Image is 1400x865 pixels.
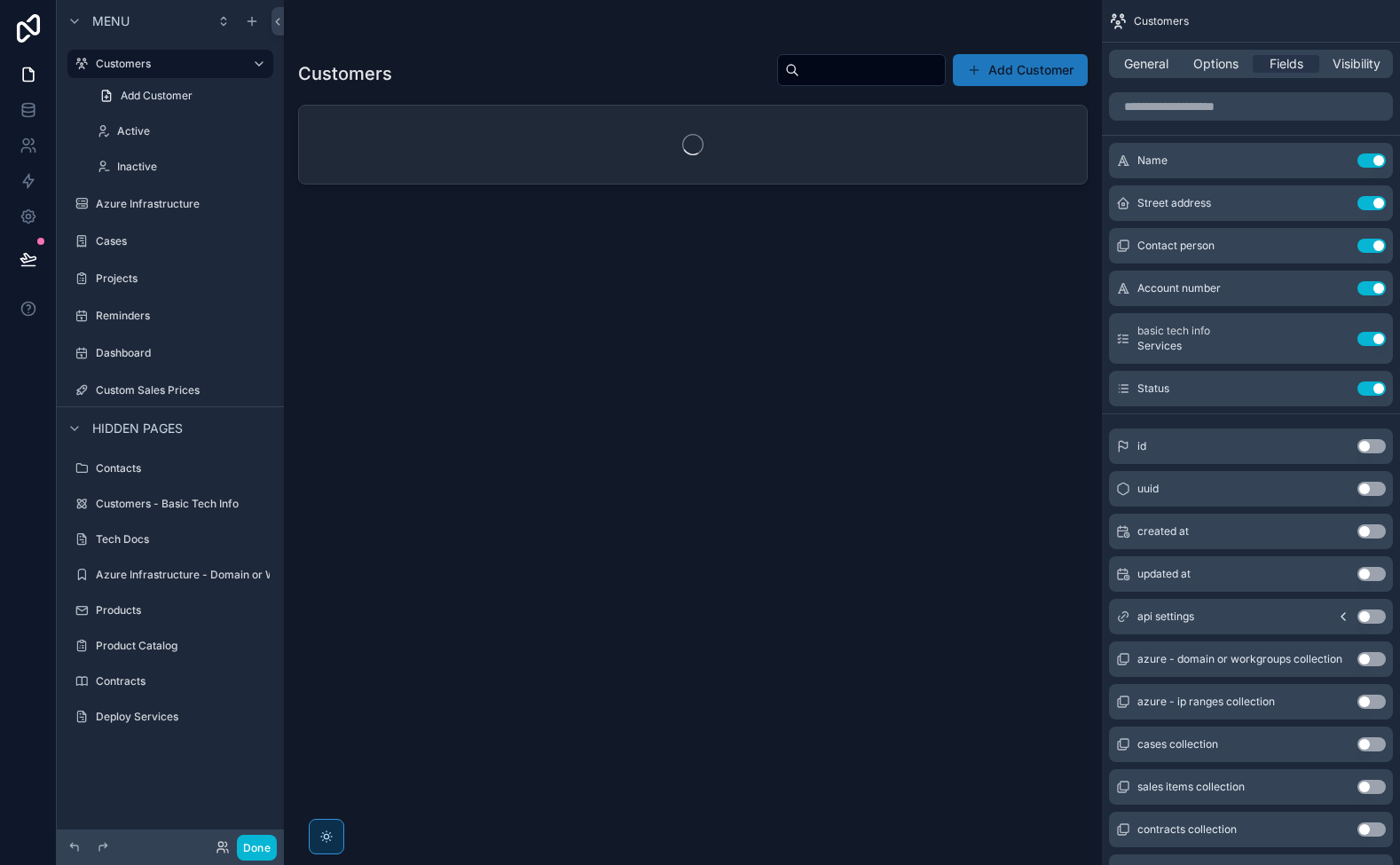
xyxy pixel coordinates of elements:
[96,346,270,360] label: Dashboard
[1193,55,1239,73] span: Options
[96,271,270,286] label: Projects
[1137,652,1342,666] span: azure - domain or workgroups collection
[96,197,270,211] label: Azure Infrastructure
[117,124,270,138] label: Active
[67,264,273,293] a: Projects
[67,561,273,589] a: Azure Infrastructure - Domain or Workgroup
[1137,153,1168,168] span: Name
[1137,482,1159,496] span: uuid
[1333,55,1380,73] span: Visibility
[67,490,273,518] a: Customers - Basic Tech Info
[1134,14,1189,28] span: Customers
[67,227,273,256] a: Cases
[1137,439,1146,453] span: id
[67,50,273,78] a: Customers
[67,190,273,218] a: Azure Infrastructure
[96,568,321,582] label: Azure Infrastructure - Domain or Workgroup
[1270,55,1303,73] span: Fields
[1137,324,1210,338] span: basic tech info
[121,89,193,103] span: Add Customer
[96,383,270,397] label: Custom Sales Prices
[1137,524,1189,539] span: created at
[1137,737,1218,751] span: cases collection
[96,674,270,688] label: Contracts
[96,234,270,248] label: Cases
[1137,196,1211,210] span: Street address
[67,632,273,660] a: Product Catalog
[96,710,270,724] label: Deploy Services
[96,57,238,71] label: Customers
[89,117,273,145] a: Active
[1137,567,1191,581] span: updated at
[67,302,273,330] a: Reminders
[1137,609,1194,624] span: api settings
[1137,695,1275,709] span: azure - ip ranges collection
[92,12,130,30] span: Menu
[67,525,273,554] a: Tech Docs
[1137,339,1210,353] span: Services
[1137,780,1245,794] span: sales items collection
[67,703,273,731] a: Deploy Services
[1137,381,1169,396] span: Status
[1137,239,1215,253] span: Contact person
[67,454,273,483] a: Contacts
[89,82,273,110] a: Add Customer
[96,497,270,511] label: Customers - Basic Tech Info
[96,461,270,476] label: Contacts
[117,160,270,174] label: Inactive
[89,153,273,181] a: Inactive
[67,667,273,696] a: Contracts
[96,532,270,547] label: Tech Docs
[96,639,270,653] label: Product Catalog
[67,339,273,367] a: Dashboard
[67,376,273,405] a: Custom Sales Prices
[1124,55,1168,73] span: General
[67,596,273,625] a: Products
[237,835,277,861] button: Done
[1137,822,1237,837] span: contracts collection
[92,420,183,437] span: Hidden pages
[96,603,270,617] label: Products
[1137,281,1221,295] span: Account number
[96,309,270,323] label: Reminders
